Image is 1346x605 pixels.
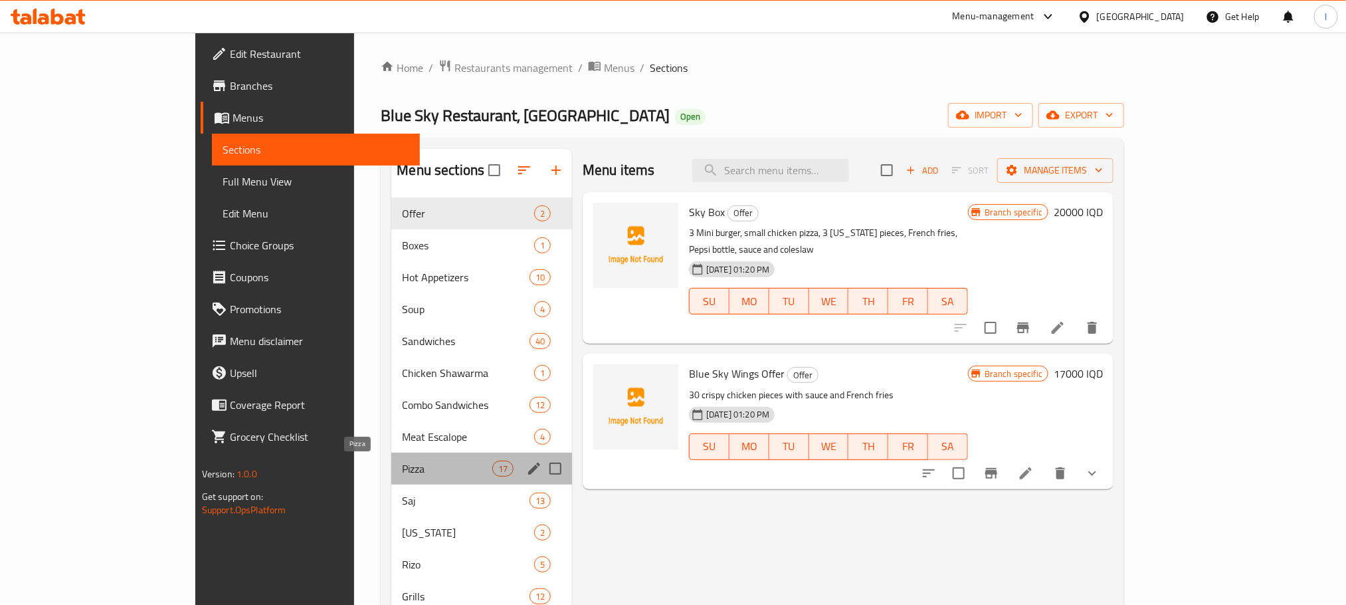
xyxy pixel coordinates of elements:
[735,292,764,311] span: MO
[945,459,973,487] span: Select to update
[729,288,769,314] button: MO
[1084,465,1100,481] svg: Show Choices
[397,160,484,180] h2: Menu sections
[769,288,809,314] button: TU
[402,493,529,509] span: Saj
[534,237,551,253] div: items
[402,301,534,317] span: Soup
[1097,9,1185,24] div: [GEOGRAPHIC_DATA]
[391,548,572,580] div: Rizo5
[529,333,551,349] div: items
[402,333,529,349] span: Sandwiches
[689,225,968,258] p: 3 Mini burger, small chicken pizza, 3 [US_STATE] pieces, French fries, Pepsi bottle, sauce and co...
[524,459,544,479] button: edit
[979,206,1048,219] span: Branch specific
[888,433,928,460] button: FR
[402,365,534,381] span: Chicken Shawarma
[202,488,263,505] span: Get support on:
[535,558,550,571] span: 5
[212,166,420,197] a: Full Menu View
[953,9,1034,25] div: Menu-management
[230,301,409,317] span: Promotions
[454,60,573,76] span: Restaurants management
[534,429,551,445] div: items
[429,60,433,76] li: /
[854,437,883,456] span: TH
[534,525,551,541] div: items
[1049,107,1113,124] span: export
[997,158,1113,183] button: Manage items
[535,303,550,316] span: 4
[593,203,678,288] img: Sky Box
[402,269,529,285] span: Hot Appetizers
[1050,320,1066,336] a: Edit menu item
[201,357,420,389] a: Upsell
[534,301,551,317] div: items
[928,288,968,314] button: SA
[904,163,940,178] span: Add
[913,457,945,489] button: sort-choices
[529,493,551,509] div: items
[535,207,550,220] span: 2
[848,288,888,314] button: TH
[901,160,943,181] span: Add item
[201,325,420,357] a: Menu disclaimer
[815,437,844,456] span: WE
[943,160,997,181] span: Select section first
[695,437,724,456] span: SU
[402,429,534,445] span: Meat Escalope
[928,433,968,460] button: SA
[391,197,572,229] div: Offer2
[933,437,963,456] span: SA
[201,293,420,325] a: Promotions
[529,397,551,413] div: items
[775,292,804,311] span: TU
[1076,457,1108,489] button: show more
[381,100,670,130] span: Blue Sky Restaurant, [GEOGRAPHIC_DATA]
[230,333,409,349] span: Menu disclaimer
[1008,162,1103,179] span: Manage items
[492,461,514,477] div: items
[530,399,550,412] span: 12
[689,202,725,222] span: Sky Box
[402,397,529,413] span: Combo Sandwiches
[1076,312,1108,344] button: delete
[815,292,844,311] span: WE
[508,154,540,186] span: Sort sections
[979,368,1048,380] span: Branch specific
[788,368,818,383] span: Offer
[391,389,572,421] div: Combo Sandwiches12
[728,205,758,221] span: Offer
[727,205,759,221] div: Offer
[391,485,572,517] div: Saj13
[391,229,572,261] div: Boxes1
[402,525,534,541] span: [US_STATE]
[402,205,534,221] span: Offer
[230,78,409,94] span: Branches
[848,433,888,460] button: TH
[391,421,572,453] div: Meat Escalope4
[701,263,775,276] span: [DATE] 01:20 PM
[201,38,420,70] a: Edit Restaurant
[1007,312,1039,344] button: Branch-specific-item
[223,205,409,221] span: Edit Menu
[391,453,572,485] div: Pizza17edit
[650,60,688,76] span: Sections
[391,325,572,357] div: Sandwiches40
[212,134,420,166] a: Sections
[391,517,572,548] div: [US_STATE]2
[530,271,550,284] span: 10
[230,365,409,381] span: Upsell
[402,556,534,572] span: Rizo
[438,59,573,76] a: Restaurants management
[689,387,968,404] p: 30 crispy chicken pieces with sauce and French fries
[402,588,529,604] span: Grills
[402,237,534,253] span: Boxes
